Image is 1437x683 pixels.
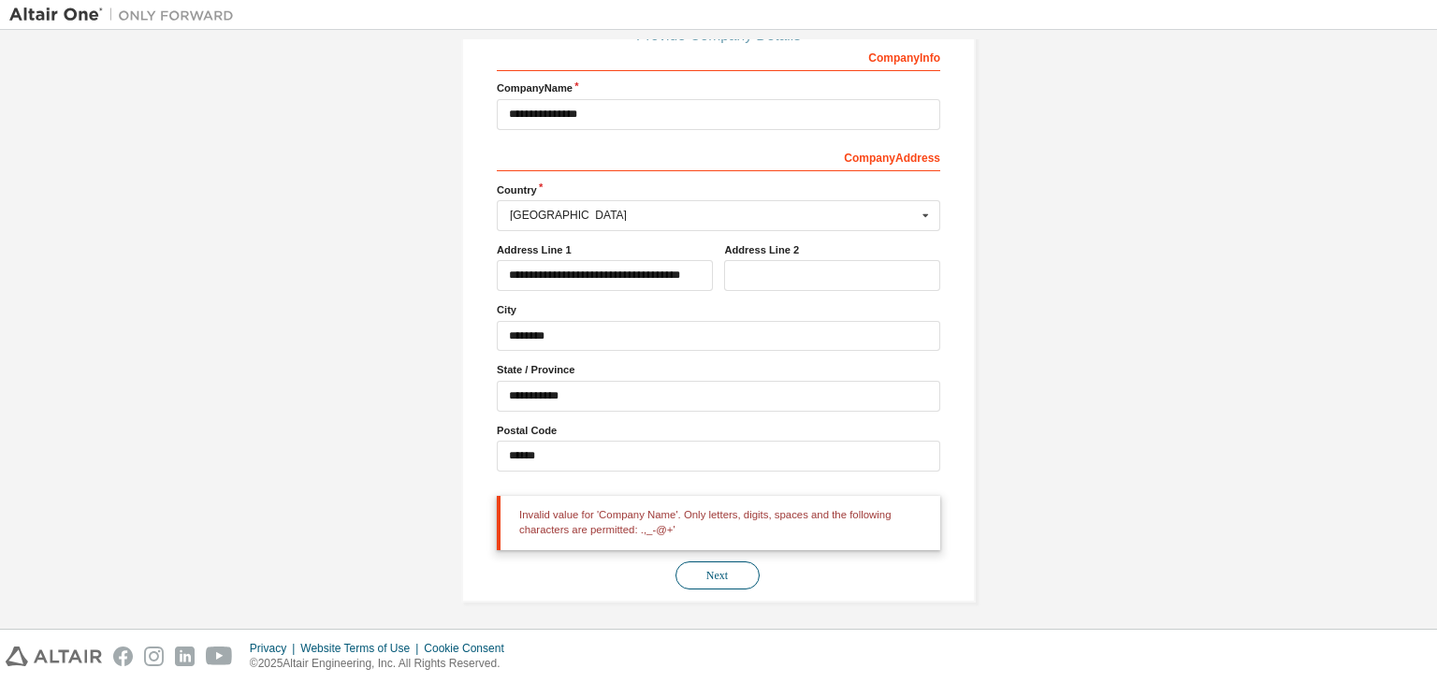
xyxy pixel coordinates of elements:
label: Address Line 2 [724,242,940,257]
img: youtube.svg [206,647,233,666]
label: Address Line 1 [497,242,713,257]
div: Provide Company Details [497,30,940,41]
div: Company Info [497,41,940,71]
label: Postal Code [497,423,940,438]
img: facebook.svg [113,647,133,666]
label: City [497,302,940,317]
div: Cookie Consent [424,641,515,656]
div: [GEOGRAPHIC_DATA] [510,210,917,221]
p: © 2025 Altair Engineering, Inc. All Rights Reserved. [250,656,515,672]
img: instagram.svg [144,647,164,666]
img: linkedin.svg [175,647,195,666]
div: Privacy [250,641,300,656]
label: State / Province [497,362,940,377]
button: Next [675,561,760,589]
div: Invalid value for 'Company Name'. Only letters, digits, spaces and the following characters are p... [497,496,940,551]
img: altair_logo.svg [6,647,102,666]
div: Website Terms of Use [300,641,424,656]
label: Company Name [497,80,940,95]
label: Country [497,182,940,197]
div: Company Address [497,141,940,171]
img: Altair One [9,6,243,24]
